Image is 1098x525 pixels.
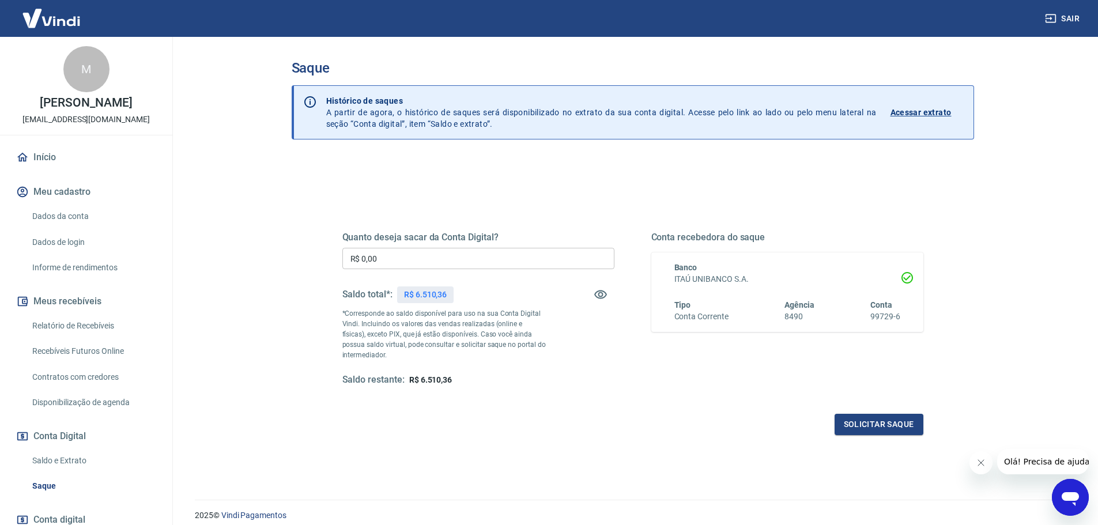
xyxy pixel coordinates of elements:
span: R$ 6.510,36 [409,375,452,384]
h5: Quanto deseja sacar da Conta Digital? [342,232,614,243]
a: Início [14,145,159,170]
a: Relatório de Recebíveis [28,314,159,338]
button: Meus recebíveis [14,289,159,314]
p: Acessar extrato [891,107,952,118]
h5: Conta recebedora do saque [651,232,923,243]
button: Meu cadastro [14,179,159,205]
p: [EMAIL_ADDRESS][DOMAIN_NAME] [22,114,150,126]
a: Contratos com credores [28,365,159,389]
span: Conta [870,300,892,309]
h5: Saldo restante: [342,374,405,386]
iframe: Fechar mensagem [969,451,993,474]
a: Informe de rendimentos [28,256,159,280]
a: Saque [28,474,159,498]
span: Olá! Precisa de ajuda? [7,8,97,17]
a: Saldo e Extrato [28,449,159,473]
h6: 99729-6 [870,311,900,323]
a: Recebíveis Futuros Online [28,339,159,363]
h5: Saldo total*: [342,289,393,300]
button: Conta Digital [14,424,159,449]
p: Histórico de saques [326,95,877,107]
span: Agência [784,300,814,309]
h6: Conta Corrente [674,311,729,323]
a: Dados de login [28,231,159,254]
h6: 8490 [784,311,814,323]
img: Vindi [14,1,89,36]
span: Tipo [674,300,691,309]
p: [PERSON_NAME] [40,97,132,109]
a: Vindi Pagamentos [221,511,286,520]
span: Banco [674,263,697,272]
a: Acessar extrato [891,95,964,130]
div: M [63,46,110,92]
a: Dados da conta [28,205,159,228]
h6: ITAÚ UNIBANCO S.A. [674,273,900,285]
iframe: Botão para abrir a janela de mensagens [1052,479,1089,516]
button: Solicitar saque [835,414,923,435]
button: Sair [1043,8,1084,29]
iframe: Mensagem da empresa [997,449,1089,474]
p: 2025 © [195,509,1070,522]
p: R$ 6.510,36 [404,289,447,301]
p: A partir de agora, o histórico de saques será disponibilizado no extrato da sua conta digital. Ac... [326,95,877,130]
a: Disponibilização de agenda [28,391,159,414]
h3: Saque [292,60,974,76]
p: *Corresponde ao saldo disponível para uso na sua Conta Digital Vindi. Incluindo os valores das ve... [342,308,546,360]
